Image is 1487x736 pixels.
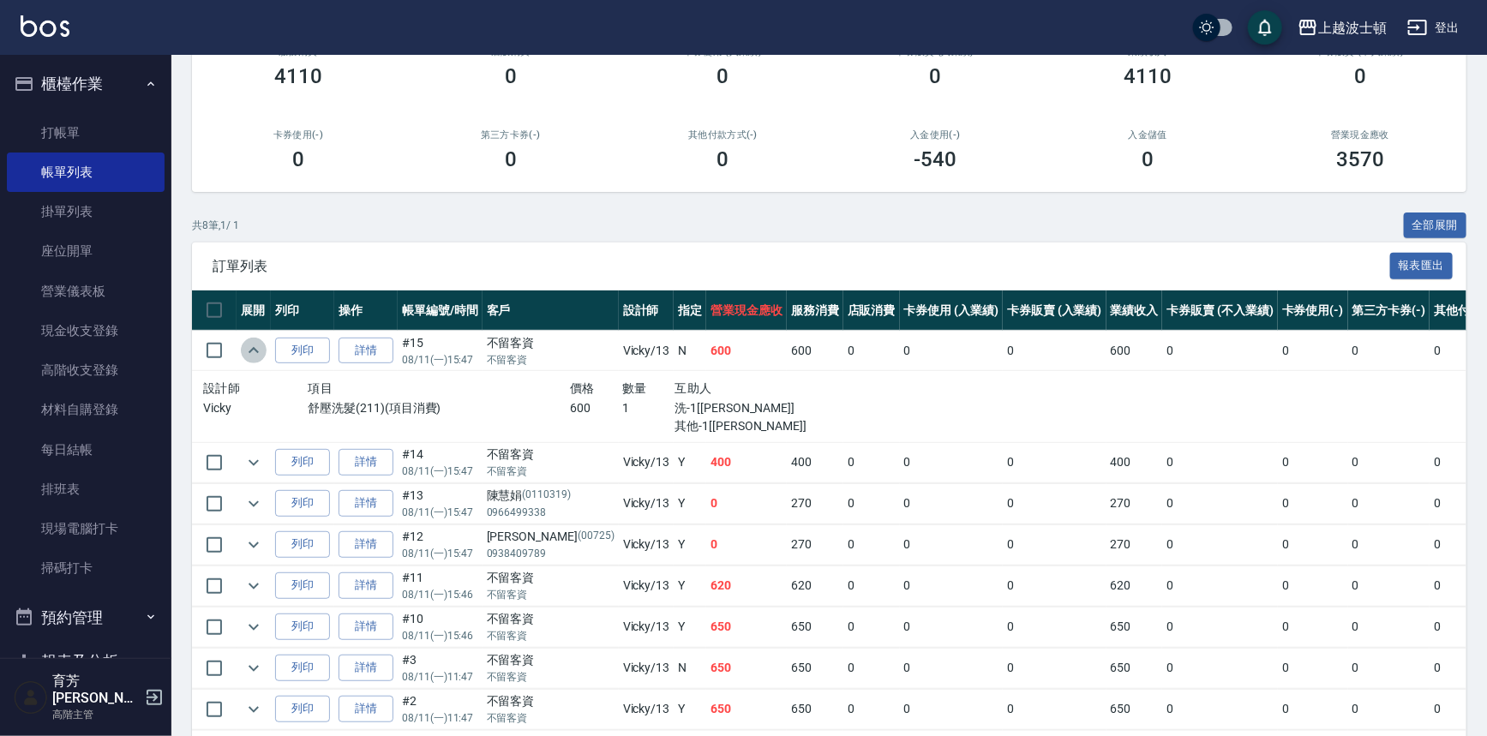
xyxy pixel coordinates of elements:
[52,673,140,707] h5: 育芳[PERSON_NAME]
[1106,524,1163,565] td: 270
[1278,483,1348,524] td: 0
[1348,331,1430,371] td: 0
[275,572,330,599] button: 列印
[1003,689,1106,729] td: 0
[241,491,267,517] button: expand row
[1162,565,1277,606] td: 0
[674,442,706,482] td: Y
[674,565,706,606] td: Y
[7,153,165,192] a: 帳單列表
[1348,442,1430,482] td: 0
[241,338,267,363] button: expand row
[1003,524,1106,565] td: 0
[706,524,787,565] td: 0
[487,692,615,710] div: 不留客資
[1291,10,1394,45] button: 上越波士頓
[843,483,900,524] td: 0
[1390,257,1454,273] a: 報表匯出
[7,231,165,271] a: 座位開單
[398,607,483,647] td: #10
[674,290,706,331] th: 指定
[1142,147,1154,171] h3: 0
[505,147,517,171] h3: 0
[487,710,615,726] p: 不留客資
[1278,648,1348,688] td: 0
[787,648,843,688] td: 650
[619,442,675,482] td: Vicky /13
[339,449,393,476] a: 詳情
[339,572,393,599] a: 詳情
[487,446,615,464] div: 不留客資
[1162,442,1277,482] td: 0
[1106,689,1163,729] td: 650
[487,546,615,561] p: 0938409789
[487,464,615,479] p: 不留客資
[339,655,393,681] a: 詳情
[900,689,1004,729] td: 0
[1348,483,1430,524] td: 0
[402,628,478,643] p: 08/11 (一) 15:46
[398,331,483,371] td: #15
[787,331,843,371] td: 600
[487,352,615,368] p: 不留客資
[1348,524,1430,565] td: 0
[7,311,165,350] a: 現金收支登錄
[1278,565,1348,606] td: 0
[7,113,165,153] a: 打帳單
[487,569,615,587] div: 不留客資
[275,338,330,364] button: 列印
[1162,290,1277,331] th: 卡券販賣 (不入業績)
[275,490,330,517] button: 列印
[843,648,900,688] td: 0
[7,390,165,429] a: 材料自購登錄
[398,290,483,331] th: 帳單編號/時間
[339,338,393,364] a: 詳情
[487,669,615,685] p: 不留客資
[900,607,1004,647] td: 0
[1278,331,1348,371] td: 0
[619,689,675,729] td: Vicky /13
[900,483,1004,524] td: 0
[717,64,729,88] h3: 0
[638,129,809,141] h2: 其他付款方式(-)
[787,290,843,331] th: 服務消費
[787,524,843,565] td: 270
[674,483,706,524] td: Y
[339,490,393,517] a: 詳情
[1348,607,1430,647] td: 0
[619,290,675,331] th: 設計師
[1318,17,1387,39] div: 上越波士頓
[7,350,165,390] a: 高階收支登錄
[622,381,647,395] span: 數量
[1278,607,1348,647] td: 0
[900,290,1004,331] th: 卡券使用 (入業績)
[1348,565,1430,606] td: 0
[1106,442,1163,482] td: 400
[843,524,900,565] td: 0
[843,565,900,606] td: 0
[275,449,330,476] button: 列印
[241,697,267,722] button: expand row
[1278,689,1348,729] td: 0
[843,607,900,647] td: 0
[523,487,572,505] p: (0110319)
[619,524,675,565] td: Vicky /13
[1162,483,1277,524] td: 0
[275,655,330,681] button: 列印
[241,655,267,681] button: expand row
[339,531,393,558] a: 詳情
[675,417,831,435] p: 其他-1[[PERSON_NAME]]
[1003,483,1106,524] td: 0
[787,689,843,729] td: 650
[275,613,330,640] button: 列印
[398,565,483,606] td: #11
[675,399,831,417] p: 洗-1[[PERSON_NAME]]
[1003,607,1106,647] td: 0
[402,464,478,479] p: 08/11 (一) 15:47
[237,290,271,331] th: 展開
[7,470,165,509] a: 排班表
[192,218,239,233] p: 共 8 筆, 1 / 1
[487,587,615,602] p: 不留客資
[1003,442,1106,482] td: 0
[334,290,398,331] th: 操作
